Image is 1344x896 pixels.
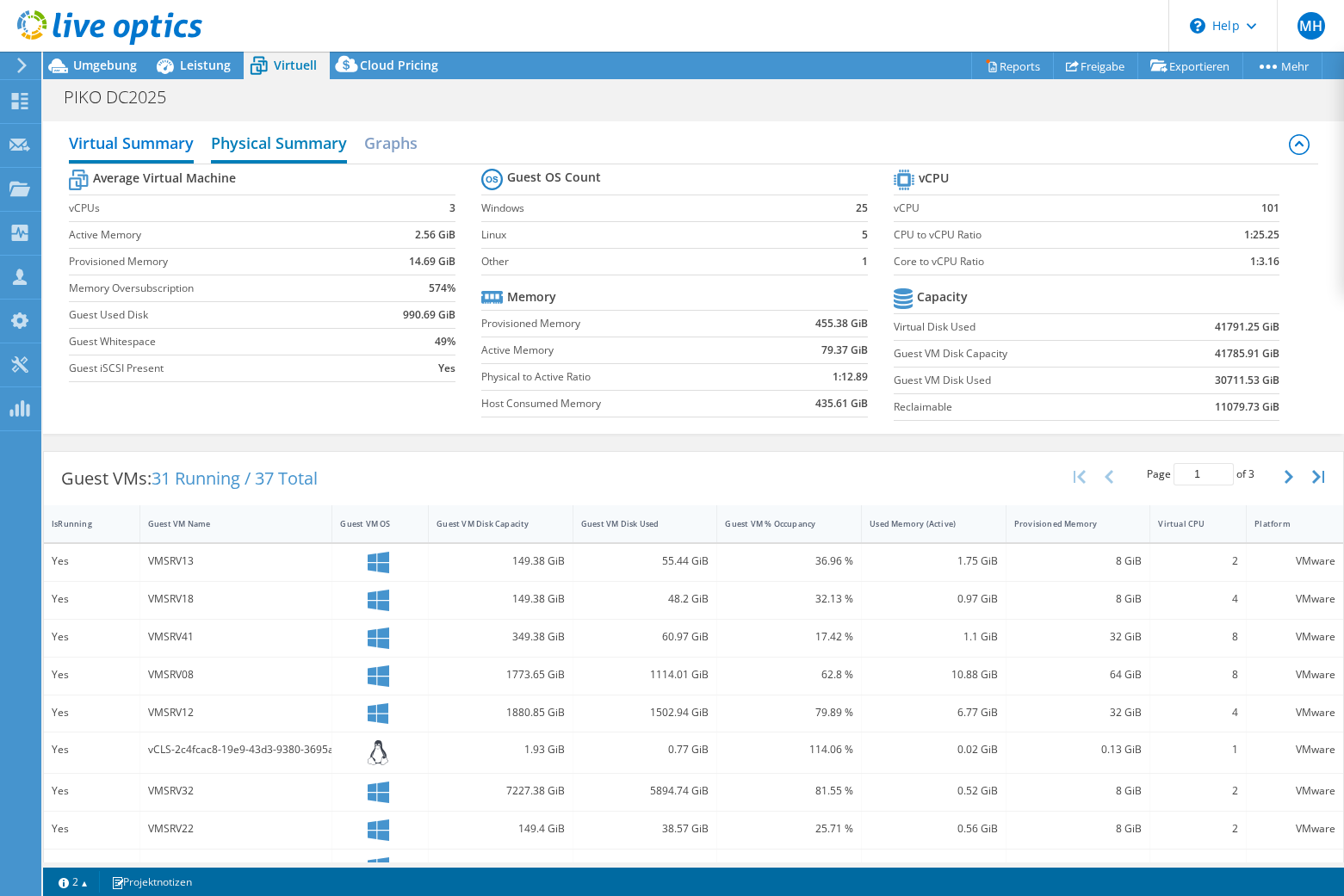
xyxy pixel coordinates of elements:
[481,342,755,359] label: Active Memory
[1254,703,1335,722] div: VMware
[1014,703,1143,722] div: 32 GiB
[340,518,399,529] div: Guest VM OS
[360,57,438,73] span: Cloud Pricing
[917,288,968,306] b: Capacity
[1254,857,1335,876] div: VMware
[148,740,325,759] div: vCLS-2c4fcac8-19e9-43d3-9380-3695ac906102
[52,782,132,800] div: Yes
[1261,200,1279,217] b: 101
[437,552,565,571] div: 149.38 GiB
[73,57,137,73] span: Umgebung
[148,552,325,571] div: VMSRV13
[1158,518,1217,529] div: Virtual CPU
[870,740,998,759] div: 0.02 GiB
[1254,782,1335,800] div: VMware
[1190,18,1205,34] svg: \n
[1147,463,1254,485] span: Page of
[415,226,455,244] b: 2.56 GiB
[1014,518,1122,529] div: Provisioned Memory
[148,703,325,722] div: VMSRV12
[69,306,362,324] label: Guest Used Disk
[870,703,998,722] div: 6.77 GiB
[1014,782,1143,800] div: 8 GiB
[438,360,455,377] b: Yes
[1014,857,1143,876] div: 8 GiB
[52,552,132,571] div: Yes
[870,665,998,684] div: 10.88 GiB
[52,627,132,646] div: Yes
[69,226,362,244] label: Active Memory
[180,57,231,73] span: Leistung
[1158,703,1238,722] div: 4
[437,857,565,876] div: 10299.38 GiB
[870,590,998,609] div: 0.97 GiB
[437,590,565,609] div: 149.38 GiB
[815,315,868,332] b: 455.38 GiB
[148,857,325,876] div: VMSRV34
[1215,345,1279,362] b: 41785.91 GiB
[870,627,998,646] div: 1.1 GiB
[52,665,132,684] div: Yes
[437,518,544,529] div: Guest VM Disk Capacity
[870,782,998,800] div: 0.52 GiB
[52,740,132,759] div: Yes
[481,200,833,217] label: Windows
[581,552,709,571] div: 55.44 GiB
[870,552,998,571] div: 1.75 GiB
[725,857,853,876] div: 88.5 %
[1014,819,1143,838] div: 8 GiB
[152,467,318,490] span: 31 Running / 37 Total
[46,871,100,893] a: 2
[44,452,335,505] div: Guest VMs:
[1014,552,1143,571] div: 8 GiB
[1298,12,1325,40] span: MH
[581,740,709,759] div: 0.77 GiB
[437,703,565,722] div: 1880.85 GiB
[52,590,132,609] div: Yes
[481,395,755,412] label: Host Consumed Memory
[815,395,868,412] b: 435.61 GiB
[870,857,998,876] div: 0.5 GiB
[403,306,455,324] b: 990.69 GiB
[581,857,709,876] div: 9115.46 GiB
[52,819,132,838] div: Yes
[894,372,1147,389] label: Guest VM Disk Used
[52,518,111,529] div: IsRunning
[894,253,1179,270] label: Core to vCPU Ratio
[1254,627,1335,646] div: VMware
[833,368,868,386] b: 1:12.89
[1053,53,1138,79] a: Freigabe
[581,518,689,529] div: Guest VM Disk Used
[581,627,709,646] div: 60.97 GiB
[1158,590,1238,609] div: 4
[148,665,325,684] div: VMSRV08
[1215,318,1279,336] b: 41791.25 GiB
[148,518,304,529] div: Guest VM Name
[99,871,204,893] a: Projektnotizen
[1158,552,1238,571] div: 2
[211,126,347,164] h2: Physical Summary
[894,200,1179,217] label: vCPU
[429,280,455,297] b: 574%
[481,253,833,270] label: Other
[437,627,565,646] div: 349.38 GiB
[69,126,194,164] h2: Virtual Summary
[1254,590,1335,609] div: VMware
[725,740,853,759] div: 114.06 %
[148,627,325,646] div: VMSRV41
[1248,467,1254,481] span: 3
[1254,819,1335,838] div: VMware
[894,226,1179,244] label: CPU to vCPU Ratio
[1215,399,1279,416] b: 11079.73 GiB
[56,88,193,107] h1: PIKO DC2025
[481,315,755,332] label: Provisioned Memory
[1014,665,1143,684] div: 64 GiB
[725,665,853,684] div: 62.8 %
[69,280,362,297] label: Memory Oversubscription
[93,170,236,187] b: Average Virtual Machine
[1174,463,1234,485] input: jump to page
[274,57,317,73] span: Virtuell
[725,590,853,609] div: 32.13 %
[1215,372,1279,389] b: 30711.53 GiB
[1254,552,1335,571] div: VMware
